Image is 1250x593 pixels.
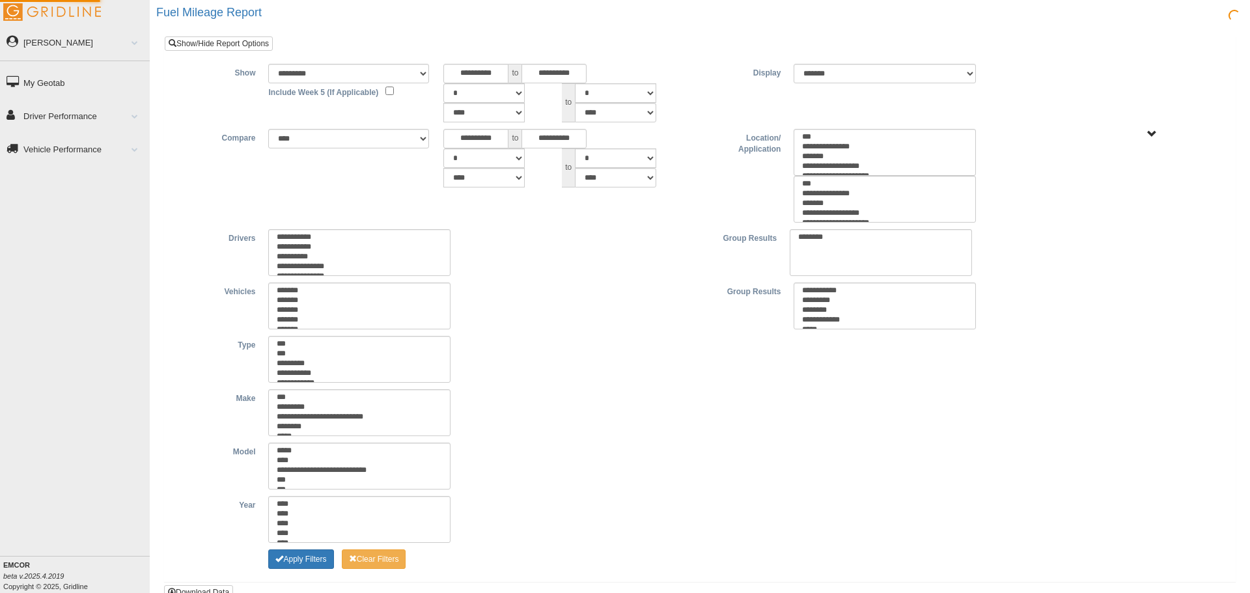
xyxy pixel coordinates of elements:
[3,572,64,580] i: beta v.2025.4.2019
[3,561,30,569] b: EMCOR
[508,129,521,148] span: to
[508,64,521,83] span: to
[174,443,262,458] label: Model
[700,129,787,156] label: Location/ Application
[562,148,575,187] span: to
[700,283,787,298] label: Group Results
[700,64,787,79] label: Display
[174,496,262,512] label: Year
[174,129,262,145] label: Compare
[562,83,575,122] span: to
[342,549,406,569] button: Change Filter Options
[3,560,150,592] div: Copyright © 2025, Gridline
[174,336,262,352] label: Type
[174,389,262,405] label: Make
[3,3,101,21] img: Gridline
[268,549,333,569] button: Change Filter Options
[165,36,273,51] a: Show/Hide Report Options
[174,283,262,298] label: Vehicles
[156,7,1250,20] h2: Fuel Mileage Report
[696,229,783,245] label: Group Results
[268,83,378,99] label: Include Week 5 (If Applicable)
[174,64,262,79] label: Show
[174,229,262,245] label: Drivers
